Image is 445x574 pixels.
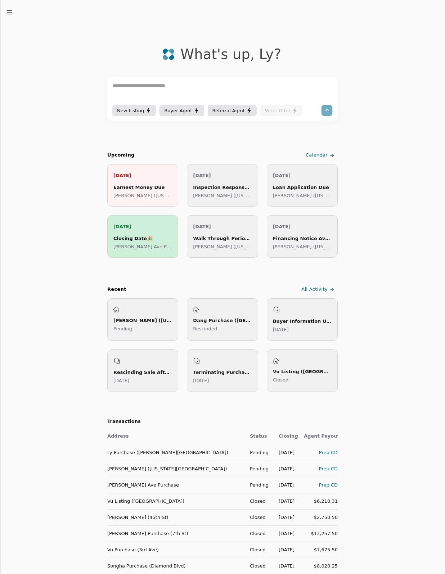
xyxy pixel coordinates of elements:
a: [DATE]Loan Application Due[PERSON_NAME] ([US_STATE][GEOGRAPHIC_DATA]) [267,164,338,207]
p: [PERSON_NAME] Ave Purchase [113,243,172,250]
p: [DATE] [193,223,252,230]
div: Loan Application Due [273,184,332,191]
th: Closing [273,428,298,444]
td: [DATE] [273,477,298,493]
time: Monday, May 26, 2025 at 6:01:10 PM [193,378,209,383]
a: [DATE]Closing Date🎉[PERSON_NAME] Ave Purchase [107,215,178,258]
td: Songha Purchase (Diamond Blvd) [107,558,244,574]
a: Buyer Information Update Request[DATE] [267,298,338,341]
td: Ly Purchase ([PERSON_NAME][GEOGRAPHIC_DATA]) [107,444,244,461]
p: [PERSON_NAME] ([US_STATE][GEOGRAPHIC_DATA]) [273,192,332,199]
p: [DATE] [113,223,172,230]
a: [DATE]Earnest Money Due[PERSON_NAME] ([US_STATE][GEOGRAPHIC_DATA]) [107,164,178,207]
div: Rescinding Sale After Inspection [113,369,172,376]
div: $6,210.31 [304,497,338,505]
a: [DATE]Inspection Response Due[PERSON_NAME] ([US_STATE][GEOGRAPHIC_DATA]) [187,164,258,207]
p: [PERSON_NAME] ([US_STATE][GEOGRAPHIC_DATA]) [193,192,252,199]
h2: Transactions [107,418,338,425]
td: Closed [244,525,273,542]
div: $8,020.25 [304,562,338,570]
a: Rescinding Sale After Inspection[DATE] [107,349,178,392]
td: Vo Purchase (3rd Ave) [107,542,244,558]
div: New Listing [117,107,151,114]
td: [DATE] [273,493,298,509]
td: Pending [244,444,273,461]
th: Address [107,428,244,444]
td: Vu Listing ([GEOGRAPHIC_DATA]) [107,493,244,509]
a: [DATE]Financing Notice Available[PERSON_NAME] ([US_STATE][GEOGRAPHIC_DATA]) [267,215,338,258]
td: [PERSON_NAME] (45th St) [107,509,244,525]
td: [DATE] [273,525,298,542]
p: [PERSON_NAME] ([US_STATE][GEOGRAPHIC_DATA]) [113,192,172,199]
time: Wednesday, July 16, 2025 at 9:11:36 PM [273,327,289,332]
p: [DATE] [113,172,172,179]
a: Calendar [304,149,338,161]
p: [DATE] [273,172,332,179]
td: [DATE] [273,509,298,525]
a: All Activity [300,284,338,295]
th: Agent Payout [298,428,338,444]
td: [PERSON_NAME] Ave Purchase [107,477,244,493]
a: Terminating Purchase and Sale Agreement[DATE] [187,349,258,392]
a: [PERSON_NAME] ([US_STATE][GEOGRAPHIC_DATA])Pending [107,298,178,341]
div: Prep CD [304,449,338,456]
th: Status [244,428,273,444]
button: Buyer Agmt [159,105,204,116]
div: $2,750.50 [304,514,338,521]
a: Vu Listing ([GEOGRAPHIC_DATA])Closed [267,349,338,392]
p: [PERSON_NAME] ([US_STATE][GEOGRAPHIC_DATA]) [193,243,252,250]
p: Pending [113,325,172,333]
td: [PERSON_NAME] ([US_STATE][GEOGRAPHIC_DATA]) [107,461,244,477]
div: Financing Notice Available [273,235,332,242]
td: Pending [244,461,273,477]
span: All Activity [301,286,328,293]
p: Closed [273,376,332,384]
a: Dang Purchase ([GEOGRAPHIC_DATA])Rescinded [187,298,258,341]
td: Closed [244,558,273,574]
h2: Upcoming [107,152,135,159]
p: [DATE] [273,223,332,230]
div: $7,675.50 [304,546,338,553]
td: [DATE] [273,542,298,558]
div: Vu Listing ([GEOGRAPHIC_DATA]) [273,368,332,375]
span: Referral Agmt [212,107,245,114]
img: logo [162,48,175,60]
div: What's up , Ly ? [180,46,281,62]
td: [DATE] [273,444,298,461]
td: [DATE] [273,461,298,477]
td: [PERSON_NAME] Purchase (7th St) [107,525,244,542]
td: Closed [244,509,273,525]
div: Inspection Response Due [193,184,252,191]
button: Referral Agmt [208,105,257,116]
div: Dang Purchase ([GEOGRAPHIC_DATA]) [193,317,252,324]
p: [DATE] [193,172,252,179]
p: Rescinded [193,325,252,333]
div: Buyer Information Update Request [273,317,332,325]
div: Terminating Purchase and Sale Agreement [193,369,252,376]
td: [DATE] [273,558,298,574]
span: Calendar [306,152,328,159]
span: Buyer Agmt [164,107,192,114]
a: [DATE]Walk Through Period Begins[PERSON_NAME] ([US_STATE][GEOGRAPHIC_DATA]) [187,215,258,258]
div: [PERSON_NAME] ([US_STATE][GEOGRAPHIC_DATA]) [113,317,172,324]
div: Closing Date 🎉 [113,235,172,242]
div: Walk Through Period Begins [193,235,252,242]
div: $13,257.50 [304,530,338,537]
div: Prep CD [304,481,338,489]
time: Wednesday, May 28, 2025 at 1:54:22 PM [113,378,129,383]
td: Closed [244,542,273,558]
td: Closed [244,493,273,509]
div: Recent [107,286,126,293]
td: Pending [244,477,273,493]
button: New Listing [112,105,156,116]
div: Earnest Money Due [113,184,172,191]
p: [PERSON_NAME] ([US_STATE][GEOGRAPHIC_DATA]) [273,243,332,250]
div: Prep CD [304,465,338,473]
